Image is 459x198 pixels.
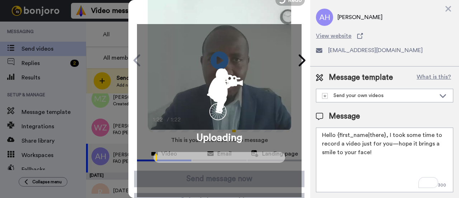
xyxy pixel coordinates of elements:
[328,46,423,55] span: [EMAIL_ADDRESS][DOMAIN_NAME]
[329,111,360,122] span: Message
[187,59,252,123] div: animation
[329,72,393,83] span: Message template
[322,93,328,99] img: demo-template.svg
[415,72,453,83] button: What is this?
[322,92,436,99] div: Send your own videos
[316,128,453,192] textarea: To enrich screen reader interactions, please activate Accessibility in Grammarly extension settings
[197,130,242,145] span: Uploading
